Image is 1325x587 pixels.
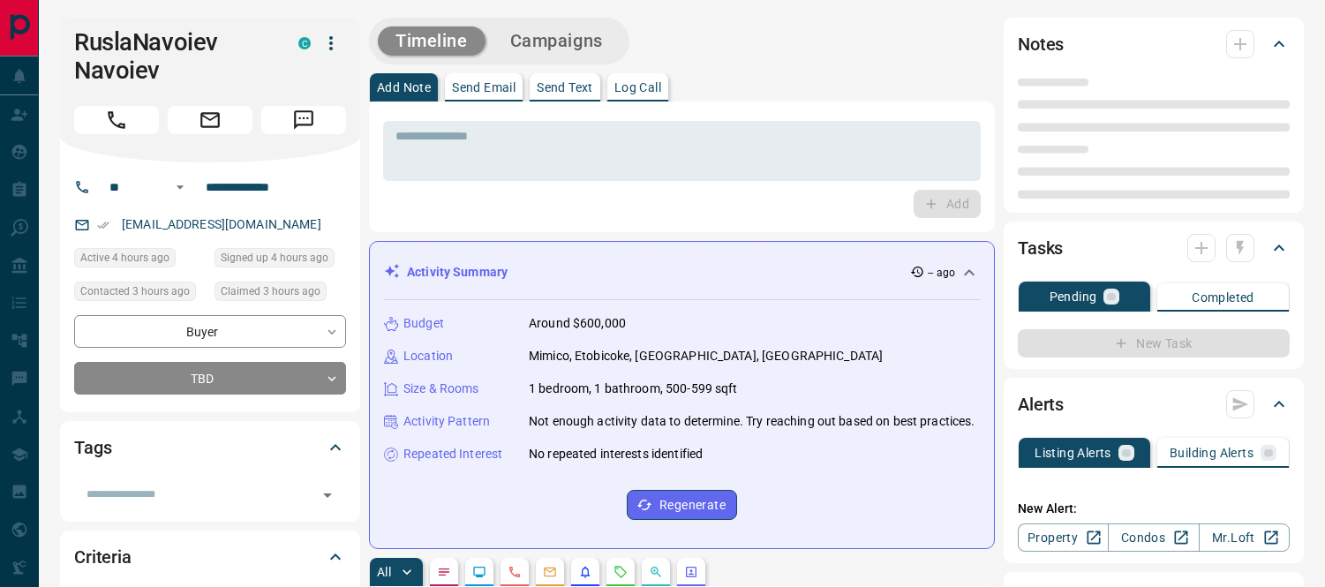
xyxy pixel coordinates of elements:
[614,565,628,579] svg: Requests
[1018,500,1290,518] p: New Alert:
[74,426,346,469] div: Tags
[529,380,738,398] p: 1 bedroom, 1 bathroom, 500-599 sqft
[1018,30,1064,58] h2: Notes
[215,248,346,273] div: Tue Aug 19 2025
[74,28,272,85] h1: RuslaNavoiev Navoiev
[74,282,206,306] div: Tue Aug 19 2025
[378,26,486,56] button: Timeline
[221,282,320,300] span: Claimed 3 hours ago
[74,315,346,348] div: Buyer
[80,249,169,267] span: Active 4 hours ago
[377,566,391,578] p: All
[649,565,663,579] svg: Opportunities
[1170,447,1253,459] p: Building Alerts
[377,81,431,94] p: Add Note
[97,219,109,231] svg: Email Verified
[74,106,159,134] span: Call
[403,445,502,463] p: Repeated Interest
[1199,523,1290,552] a: Mr.Loft
[1192,291,1254,304] p: Completed
[1050,290,1097,303] p: Pending
[543,565,557,579] svg: Emails
[261,106,346,134] span: Message
[928,265,955,281] p: -- ago
[169,177,191,198] button: Open
[1018,383,1290,425] div: Alerts
[1018,390,1064,418] h2: Alerts
[221,249,328,267] span: Signed up 4 hours ago
[627,490,737,520] button: Regenerate
[1108,523,1199,552] a: Condos
[508,565,522,579] svg: Calls
[452,81,516,94] p: Send Email
[537,81,593,94] p: Send Text
[403,314,444,333] p: Budget
[80,282,190,300] span: Contacted 3 hours ago
[215,282,346,306] div: Tue Aug 19 2025
[403,347,453,365] p: Location
[529,445,703,463] p: No repeated interests identified
[529,347,883,365] p: Mimico, Etobicoke, [GEOGRAPHIC_DATA], [GEOGRAPHIC_DATA]
[614,81,661,94] p: Log Call
[1018,227,1290,269] div: Tasks
[74,248,206,273] div: Tue Aug 19 2025
[529,412,975,431] p: Not enough activity data to determine. Try reaching out based on best practices.
[74,362,346,395] div: TBD
[74,543,132,571] h2: Criteria
[384,256,980,289] div: Activity Summary-- ago
[493,26,621,56] button: Campaigns
[403,380,479,398] p: Size & Rooms
[298,37,311,49] div: condos.ca
[437,565,451,579] svg: Notes
[1018,23,1290,65] div: Notes
[122,217,321,231] a: [EMAIL_ADDRESS][DOMAIN_NAME]
[74,433,111,462] h2: Tags
[403,412,490,431] p: Activity Pattern
[1018,523,1109,552] a: Property
[1035,447,1111,459] p: Listing Alerts
[407,263,508,282] p: Activity Summary
[472,565,486,579] svg: Lead Browsing Activity
[578,565,592,579] svg: Listing Alerts
[684,565,698,579] svg: Agent Actions
[529,314,626,333] p: Around $600,000
[315,483,340,508] button: Open
[74,536,346,578] div: Criteria
[168,106,252,134] span: Email
[1018,234,1063,262] h2: Tasks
